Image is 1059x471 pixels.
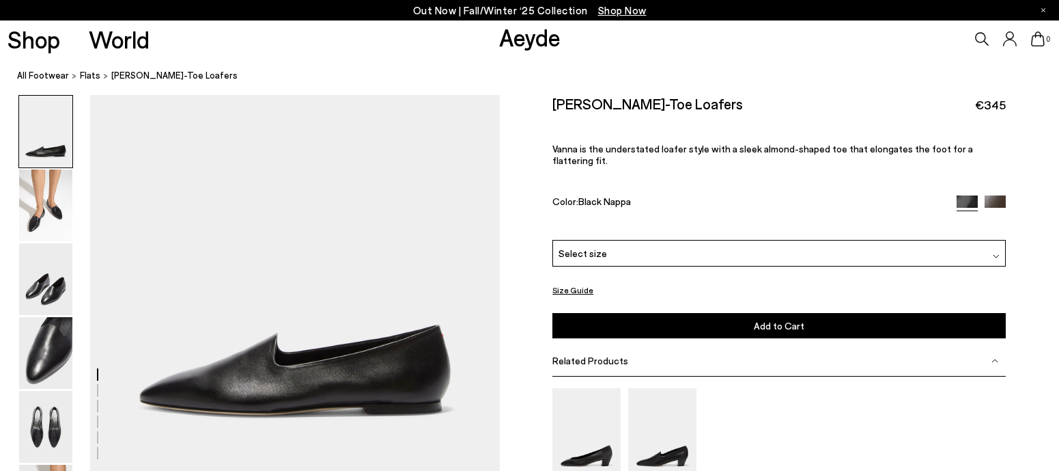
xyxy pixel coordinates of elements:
[19,391,72,463] img: Vanna Almond-Toe Loafers - Image 5
[552,143,1006,166] p: Vanna is the understated loafer style with a sleek almond-shaped toe that elongates the foot for ...
[111,68,238,83] span: [PERSON_NAME]-Toe Loafers
[552,313,1006,338] button: Add to Cart
[552,95,743,112] h2: [PERSON_NAME]-Toe Loafers
[17,68,69,83] a: All Footwear
[89,27,150,51] a: World
[8,27,60,51] a: Shop
[559,246,607,260] span: Select size
[80,68,100,83] a: flats
[578,196,631,207] span: Black Nappa
[975,96,1006,113] span: €345
[19,170,72,241] img: Vanna Almond-Toe Loafers - Image 2
[598,4,647,16] span: Navigate to /collections/new-in
[552,355,628,366] span: Related Products
[552,196,942,211] div: Color:
[17,57,1059,95] nav: breadcrumb
[19,96,72,167] img: Vanna Almond-Toe Loafers - Image 1
[1045,36,1051,43] span: 0
[80,70,100,81] span: flats
[19,243,72,315] img: Vanna Almond-Toe Loafers - Image 3
[754,320,804,332] span: Add to Cart
[19,317,72,389] img: Vanna Almond-Toe Loafers - Image 4
[552,282,593,299] button: Size Guide
[499,23,561,51] a: Aeyde
[1031,31,1045,46] a: 0
[993,253,1000,260] img: svg%3E
[413,2,647,19] p: Out Now | Fall/Winter ‘25 Collection
[991,358,998,364] img: svg%3E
